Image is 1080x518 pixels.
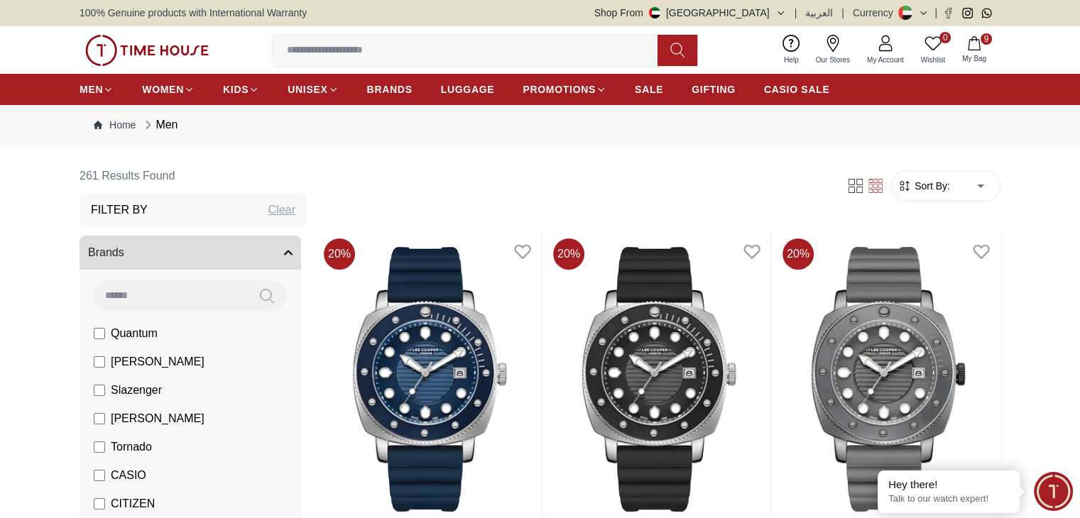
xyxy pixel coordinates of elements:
[795,6,797,20] span: |
[981,8,992,18] a: Whatsapp
[94,498,105,509] input: CITIZEN
[80,236,301,270] button: Brands
[111,353,204,370] span: [PERSON_NAME]
[807,32,858,68] a: Our Stores
[94,470,105,481] input: CASIO
[915,55,951,65] span: Wishlist
[861,55,910,65] span: My Account
[764,82,830,97] span: CASIO SALE
[88,244,124,261] span: Brands
[141,116,178,133] div: Men
[898,179,950,193] button: Sort By:
[288,82,327,97] span: UNISEX
[888,493,1009,505] p: Talk to our watch expert!
[80,82,103,97] span: MEN
[94,413,105,424] input: [PERSON_NAME]
[692,82,736,97] span: GIFTING
[111,467,146,484] span: CASIO
[1034,472,1073,511] div: Chat Widget
[111,382,162,399] span: Slazenger
[841,6,844,20] span: |
[111,410,204,427] span: [PERSON_NAME]
[94,118,136,132] a: Home
[268,202,295,219] div: Clear
[111,495,155,512] span: CITIZEN
[810,55,856,65] span: Our Stores
[635,82,663,97] span: SALE
[888,478,1009,492] div: Hey there!
[775,32,807,68] a: Help
[111,439,152,456] span: Tornado
[94,385,105,396] input: Slazenger
[954,33,995,67] button: 9My Bag
[142,82,184,97] span: WOMEN
[85,35,209,66] img: ...
[594,6,786,20] button: Shop From[GEOGRAPHIC_DATA]
[223,82,249,97] span: KIDS
[853,6,899,20] div: Currency
[912,179,950,193] span: Sort By:
[981,33,992,45] span: 9
[962,8,973,18] a: Instagram
[778,55,804,65] span: Help
[912,32,954,68] a: 0Wishlist
[805,6,833,20] button: العربية
[441,82,495,97] span: LUGGAGE
[94,441,105,453] input: Tornado
[288,77,338,102] a: UNISEX
[939,32,951,43] span: 0
[523,82,596,97] span: PROMOTIONS
[956,53,992,64] span: My Bag
[367,82,413,97] span: BRANDS
[94,356,105,368] input: [PERSON_NAME]
[523,77,606,102] a: PROMOTIONS
[80,77,114,102] a: MEN
[553,238,584,270] span: 20 %
[223,77,259,102] a: KIDS
[142,77,195,102] a: WOMEN
[80,105,1000,145] nav: Breadcrumb
[934,6,937,20] span: |
[635,77,663,102] a: SALE
[943,8,954,18] a: Facebook
[80,6,307,20] span: 100% Genuine products with International Warranty
[324,238,355,270] span: 20 %
[94,328,105,339] input: Quantum
[692,77,736,102] a: GIFTING
[649,7,660,18] img: United Arab Emirates
[80,159,307,193] h6: 261 Results Found
[782,238,814,270] span: 20 %
[91,202,148,219] h3: Filter By
[111,325,158,342] span: Quantum
[367,77,413,102] a: BRANDS
[764,77,830,102] a: CASIO SALE
[441,77,495,102] a: LUGGAGE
